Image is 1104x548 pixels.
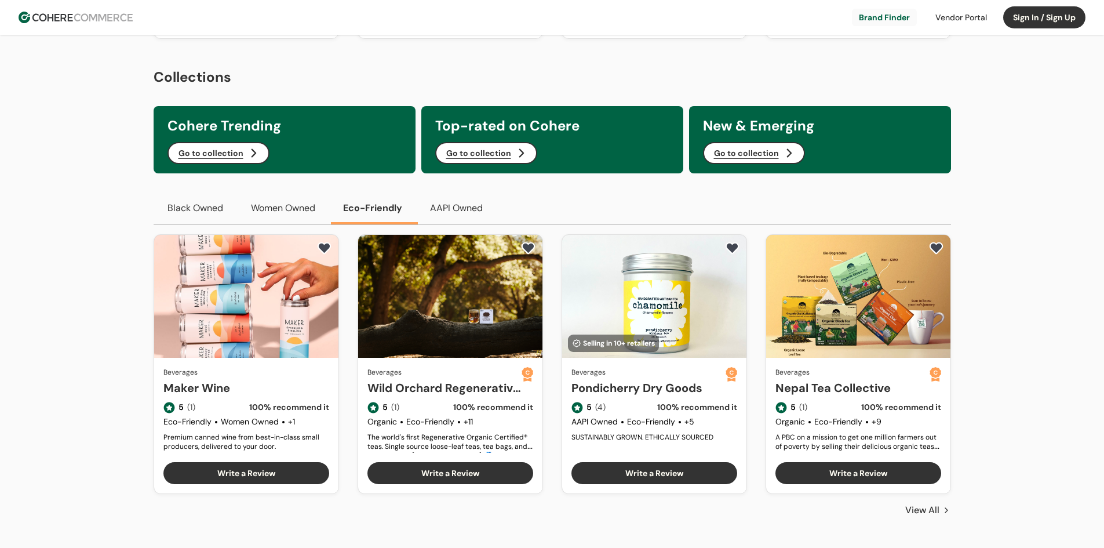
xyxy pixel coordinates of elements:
[154,192,237,224] button: Black Owned
[167,115,402,136] h3: Cohere Trending
[154,67,951,88] h2: Collections
[571,462,737,484] button: Write a Review
[367,462,533,484] button: Write a Review
[315,239,334,257] button: add to favorite
[367,379,522,397] a: Wild Orchard Regenerative Teas
[703,142,805,164] button: Go to collection
[927,239,946,257] button: add to favorite
[775,379,930,397] a: Nepal Tea Collective
[775,462,941,484] button: Write a Review
[1003,6,1085,28] button: Sign In / Sign Up
[435,115,669,136] h3: Top-rated on Cohere
[19,12,133,23] img: Cohere Logo
[905,503,951,517] a: View All
[167,142,269,164] button: Go to collection
[163,379,329,397] a: Maker Wine
[703,115,937,136] h3: New & Emerging
[163,462,329,484] button: Write a Review
[416,192,497,224] button: AAPI Owned
[435,142,537,164] button: Go to collection
[329,192,416,224] button: Eco-Friendly
[237,192,329,224] button: Women Owned
[723,239,742,257] button: add to favorite
[519,239,538,257] button: add to favorite
[571,379,726,397] a: Pondicherry Dry Goods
